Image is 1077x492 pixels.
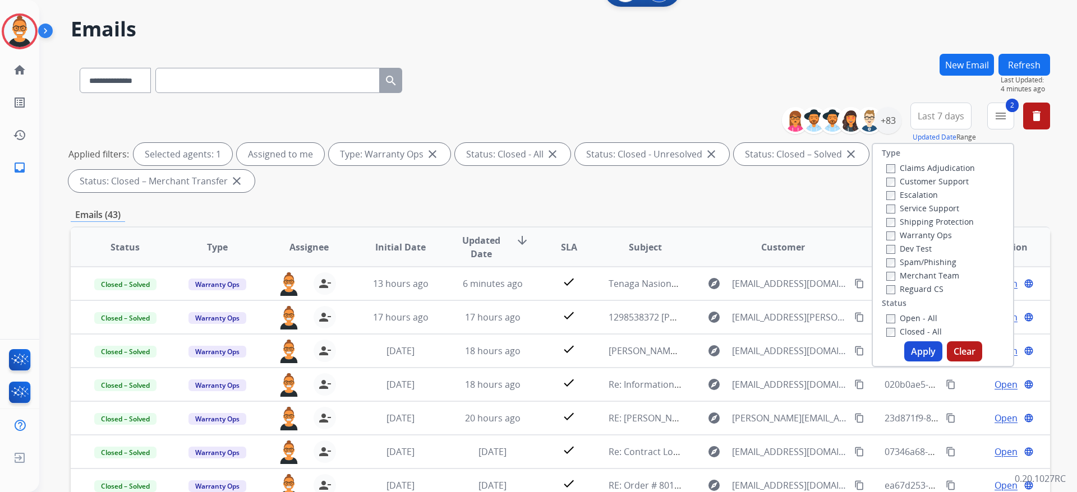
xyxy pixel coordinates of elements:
span: Warranty Ops [188,480,246,492]
input: Spam/Phishing [886,258,895,267]
span: Open [995,479,1018,492]
span: [DATE] [386,445,415,458]
span: 020b0ae5-5448-49ff-a779-69e62ff830c2 [885,378,1050,391]
input: Claims Adjudication [886,164,895,173]
span: Closed – Solved [94,413,157,425]
mat-icon: explore [707,344,721,358]
span: 20 hours ago [465,412,521,424]
mat-icon: content_copy [946,413,956,423]
span: Warranty Ops [188,447,246,458]
mat-icon: explore [707,479,721,492]
span: Warranty Ops [188,279,246,290]
mat-icon: close [546,147,559,161]
div: Selected agents: 1 [134,143,232,165]
mat-icon: language [1024,312,1034,322]
mat-icon: content_copy [854,312,864,322]
span: 4 minutes ago [1001,85,1050,94]
span: [EMAIL_ADDRESS][DOMAIN_NAME] [732,378,848,391]
span: Status [111,240,140,254]
img: agent-avatar [278,306,300,329]
mat-icon: check [562,376,576,389]
mat-icon: history [13,128,26,142]
mat-icon: inbox [13,161,26,174]
mat-icon: explore [707,277,721,290]
span: Last 7 days [918,114,964,118]
mat-icon: language [1024,346,1034,356]
mat-icon: content_copy [854,447,864,457]
div: Status: Closed - Unresolved [575,143,729,165]
span: 17 hours ago [465,311,521,323]
span: 18 hours ago [465,345,521,357]
mat-icon: arrow_downward [516,234,529,247]
p: Applied filters: [68,147,129,161]
img: avatar [4,16,35,47]
img: agent-avatar [278,407,300,430]
label: Escalation [886,189,938,200]
mat-icon: person_remove [318,378,332,391]
label: Closed - All [886,326,942,337]
mat-icon: close [230,174,243,188]
label: Customer Support [886,176,969,187]
mat-icon: explore [707,310,721,324]
span: [EMAIL_ADDRESS][DOMAIN_NAME] [732,277,848,290]
span: [DATE] [386,412,415,424]
mat-icon: person_remove [318,310,332,324]
input: Shipping Protection [886,218,895,227]
span: 17 hours ago [373,311,429,323]
mat-icon: check [562,477,576,490]
label: Shipping Protection [886,216,974,227]
input: Open - All [886,314,895,323]
img: agent-avatar [278,440,300,464]
mat-icon: check [562,275,576,289]
span: [DATE] [478,445,507,458]
mat-icon: explore [707,411,721,425]
span: Closed – Solved [94,480,157,492]
label: Dev Test [886,243,932,254]
span: [PERSON_NAME] // CX # 175F715176 [609,345,760,357]
button: Clear [947,341,982,361]
span: Initial Date [375,240,426,254]
span: Closed – Solved [94,447,157,458]
div: Status: Closed – Merchant Transfer [68,170,255,192]
span: RE: Order # 80191158 - REQUEST TO SEND ORDER INVOICE [609,479,854,491]
mat-icon: content_copy [854,346,864,356]
span: [DATE] [386,479,415,491]
span: Warranty Ops [188,413,246,425]
button: Refresh [998,54,1050,76]
input: Service Support [886,205,895,213]
button: Last 7 days [910,103,972,129]
mat-icon: check [562,309,576,322]
span: [DATE] [478,479,507,491]
mat-icon: person_remove [318,479,332,492]
span: Warranty Ops [188,379,246,391]
mat-icon: person_remove [318,277,332,290]
label: Claims Adjudication [886,163,975,173]
label: Type [882,147,900,159]
mat-icon: language [1024,379,1034,389]
mat-icon: close [705,147,718,161]
span: Customer [761,240,805,254]
span: [EMAIL_ADDRESS][PERSON_NAME][DOMAIN_NAME] [732,310,848,324]
mat-icon: check [562,443,576,457]
span: 13 hours ago [373,277,429,290]
mat-icon: explore [707,378,721,391]
span: SLA [561,240,577,254]
span: 23d871f9-82b2-41e9-b6cd-463313994dae [885,412,1057,424]
div: Assigned to me [237,143,324,165]
span: 2 [1006,99,1019,112]
div: +83 [875,107,901,134]
span: Subject [629,240,662,254]
span: Updated Date [456,234,507,261]
label: Reguard CS [886,284,943,294]
span: Open [995,445,1018,458]
label: Open - All [886,313,937,323]
span: Closed – Solved [94,379,157,391]
div: Status: Closed – Solved [734,143,869,165]
span: [EMAIL_ADDRESS][DOMAIN_NAME] [732,445,848,458]
mat-icon: language [1024,480,1034,490]
input: Warranty Ops [886,231,895,240]
mat-icon: content_copy [946,480,956,490]
mat-icon: content_copy [854,379,864,389]
mat-icon: list_alt [13,96,26,109]
input: Closed - All [886,328,895,337]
